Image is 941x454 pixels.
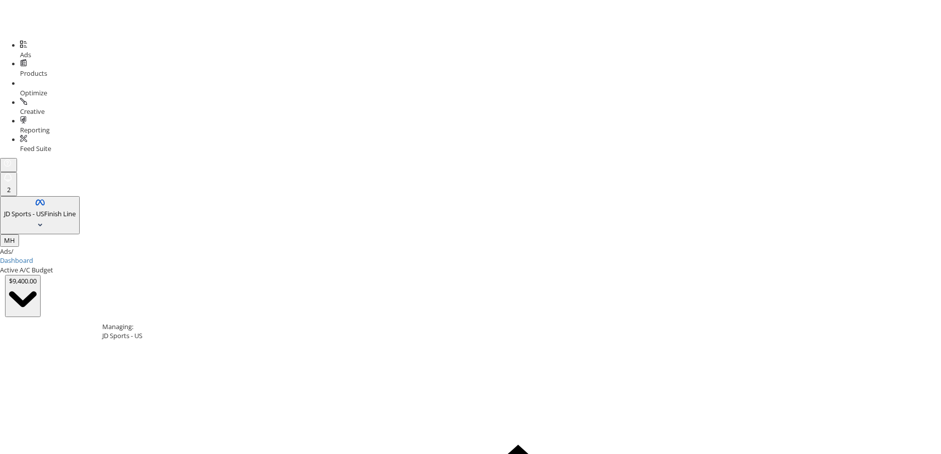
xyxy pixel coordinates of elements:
span: / [11,247,14,256]
div: 2 [4,185,13,195]
span: Feed Suite [20,144,51,153]
span: Products [20,69,47,78]
span: Creative [20,107,45,116]
span: JD Sports - US [4,209,44,218]
div: $9,400.00 [9,276,37,286]
div: Managing: [102,322,934,332]
span: Reporting [20,125,50,134]
button: $9,400.00 [5,275,41,317]
span: Ads [20,50,31,59]
span: MH [4,236,15,245]
span: Finish Line [44,209,76,218]
div: JD Sports - US [102,331,934,341]
span: Optimize [20,88,47,97]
